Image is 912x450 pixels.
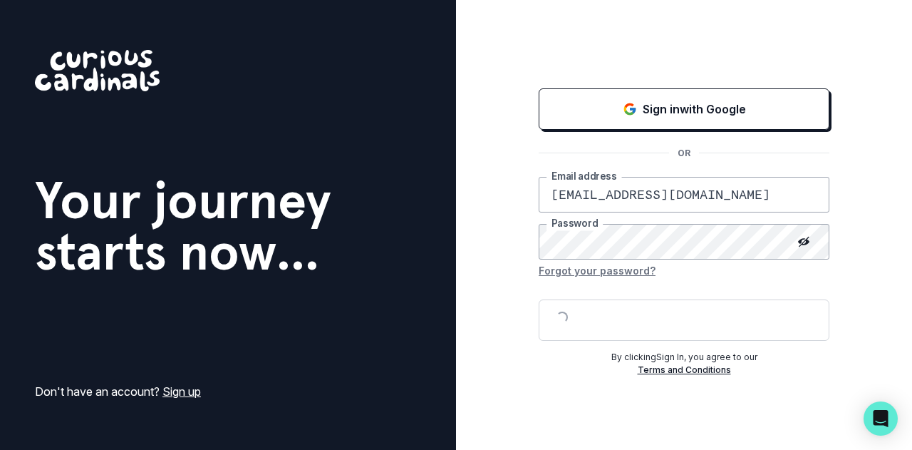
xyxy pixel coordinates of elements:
p: By clicking Sign In , you agree to our [539,351,829,364]
button: Forgot your password? [539,260,655,282]
button: Sign in with Google (GSuite) [539,88,829,130]
a: Sign up [162,384,201,399]
p: Don't have an account? [35,383,201,400]
img: Curious Cardinals Logo [35,50,160,91]
p: Sign in with Google [643,101,746,118]
h1: Your journey starts now... [35,175,331,277]
p: OR [669,147,699,160]
div: Open Intercom Messenger [864,402,898,436]
a: Terms and Conditions [638,364,731,375]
